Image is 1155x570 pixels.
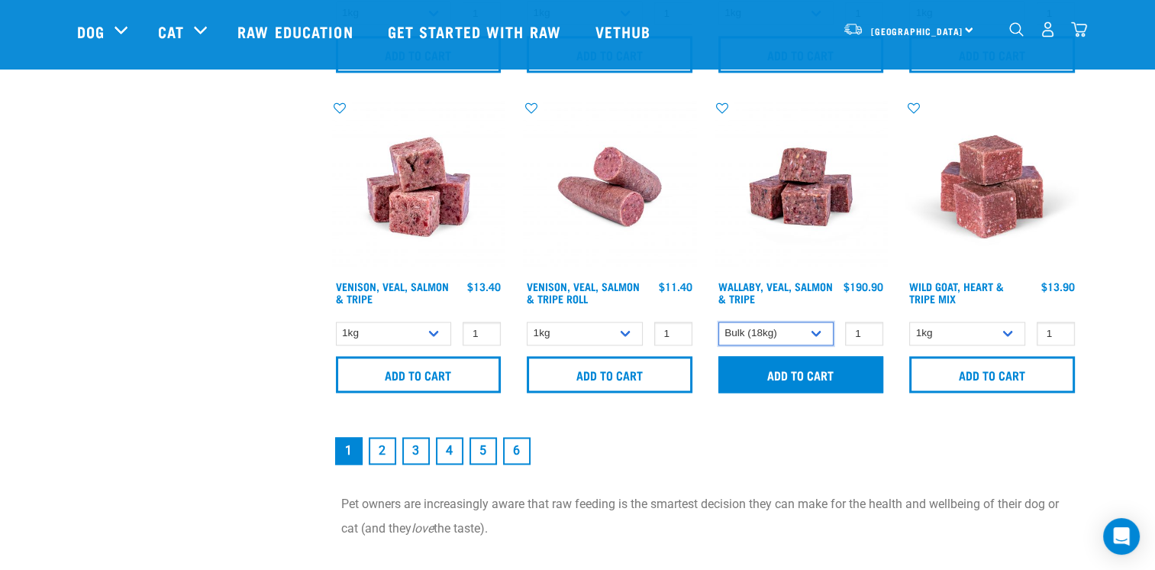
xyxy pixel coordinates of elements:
a: Dog [77,20,105,43]
nav: pagination [332,434,1079,468]
a: Vethub [580,1,670,62]
img: user.png [1040,21,1056,37]
a: Wild Goat, Heart & Tripe Mix [909,283,1004,301]
a: Get started with Raw [373,1,580,62]
img: Venison Veal Salmon Tripe 1651 [523,100,696,274]
input: Add to cart [336,356,502,393]
div: $13.40 [467,280,501,293]
input: 1 [654,322,692,345]
a: Cat [158,20,184,43]
div: Open Intercom Messenger [1103,518,1140,555]
input: 1 [1037,322,1075,345]
img: van-moving.png [843,22,863,36]
img: Goat Heart Tripe 8451 [905,100,1079,274]
a: Goto page 3 [402,437,430,465]
a: Wallaby, Veal, Salmon & Tripe [718,283,833,301]
div: $11.40 [659,280,692,293]
img: Wallaby Veal Salmon Tripe 1642 [715,100,888,274]
a: Page 1 [335,437,363,465]
a: Venison, Veal, Salmon & Tripe [336,283,449,301]
a: Goto page 4 [436,437,463,465]
div: $190.90 [844,280,883,293]
a: Goto page 6 [503,437,531,465]
input: Add to cart [527,356,692,393]
em: love [411,521,434,536]
a: Goto page 5 [469,437,497,465]
a: Goto page 2 [369,437,396,465]
input: 1 [845,322,883,345]
div: $13.90 [1041,280,1075,293]
img: home-icon-1@2x.png [1009,22,1024,37]
img: Venison Veal Salmon Tripe 1621 [332,100,505,274]
a: Raw Education [222,1,372,62]
input: Add to cart [718,356,884,393]
span: [GEOGRAPHIC_DATA] [871,28,963,34]
input: 1 [463,322,501,345]
img: home-icon@2x.png [1071,21,1087,37]
p: Pet owners are increasingly aware that raw feeding is the smartest decision they can make for the... [341,492,1070,541]
a: Venison, Veal, Salmon & Tripe Roll [527,283,640,301]
input: Add to cart [909,356,1075,393]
